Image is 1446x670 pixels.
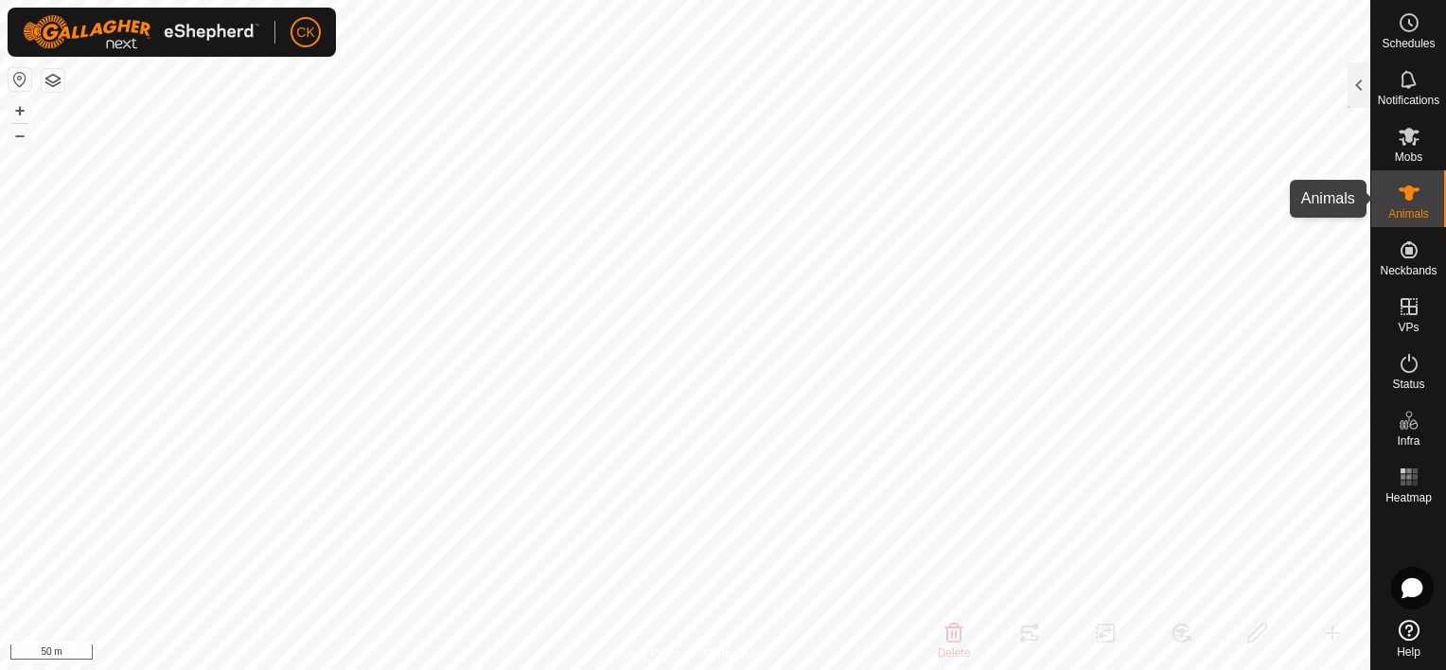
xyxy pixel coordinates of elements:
span: Neckbands [1380,265,1437,276]
span: Animals [1388,208,1429,220]
span: Infra [1397,435,1420,447]
span: Mobs [1395,151,1422,163]
a: Contact Us [704,645,760,662]
span: Heatmap [1385,492,1432,503]
button: Map Layers [42,69,64,92]
span: CK [296,23,314,43]
span: VPs [1398,322,1419,333]
a: Privacy Policy [610,645,681,662]
a: Help [1371,612,1446,665]
span: Schedules [1382,38,1435,49]
span: Notifications [1378,95,1439,106]
span: Status [1392,379,1424,390]
button: Reset Map [9,68,31,91]
span: Help [1397,646,1420,658]
button: + [9,99,31,122]
button: – [9,124,31,147]
img: Gallagher Logo [23,15,259,49]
